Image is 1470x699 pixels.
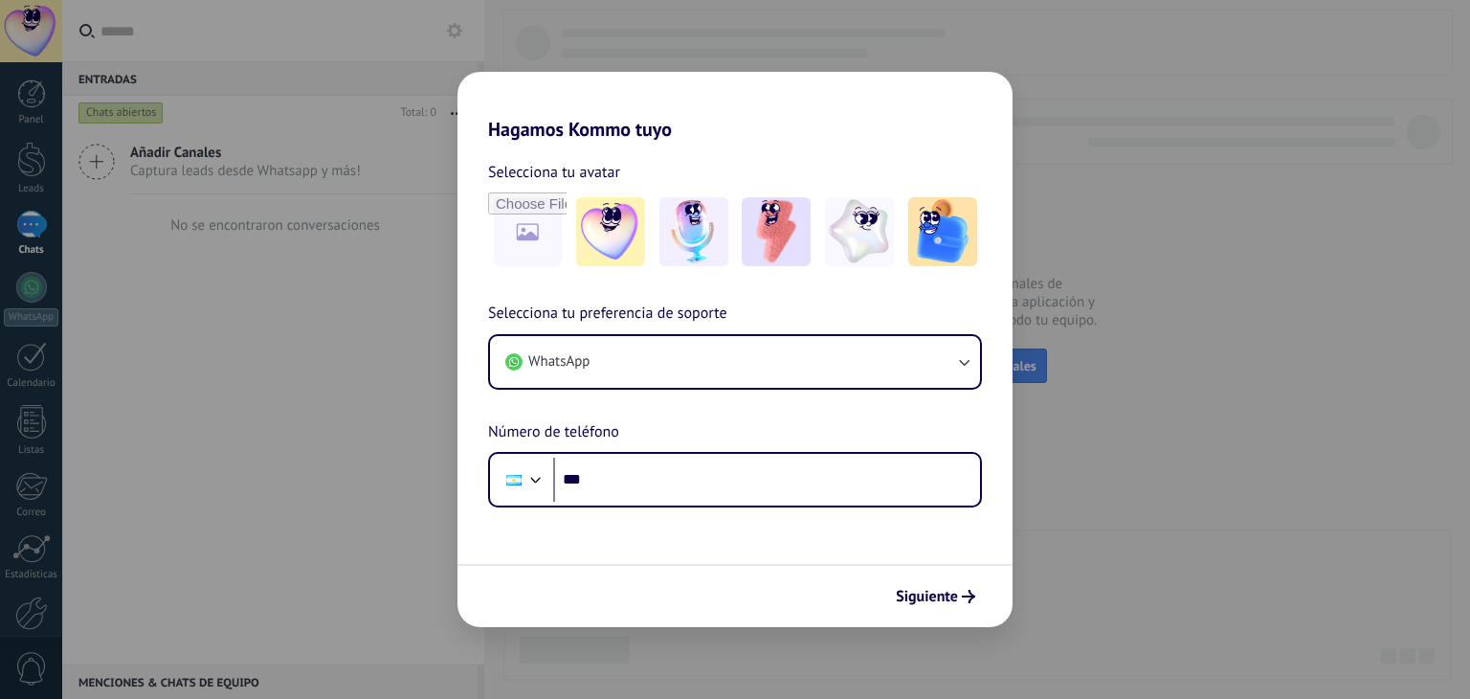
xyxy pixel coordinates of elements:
[659,197,728,266] img: -2.jpeg
[908,197,977,266] img: -5.jpeg
[896,590,958,603] span: Siguiente
[742,197,811,266] img: -3.jpeg
[528,352,590,372] span: WhatsApp
[496,460,532,500] div: Argentina: + 54
[488,420,619,445] span: Número de teléfono
[490,336,980,388] button: WhatsApp
[488,160,620,185] span: Selecciona tu avatar
[576,197,645,266] img: -1.jpeg
[825,197,894,266] img: -4.jpeg
[457,72,1013,141] h2: Hagamos Kommo tuyo
[488,302,727,327] span: Selecciona tu preferencia de soporte
[887,580,984,613] button: Siguiente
